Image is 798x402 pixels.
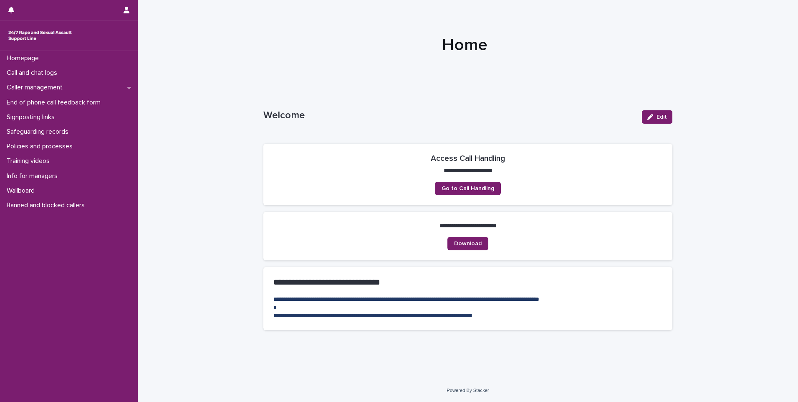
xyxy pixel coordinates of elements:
[657,114,667,120] span: Edit
[3,128,75,136] p: Safeguarding records
[3,201,91,209] p: Banned and blocked callers
[3,142,79,150] p: Policies and processes
[3,187,41,195] p: Wallboard
[431,154,505,163] h2: Access Call Handling
[442,186,494,191] span: Go to Call Handling
[642,110,672,124] button: Edit
[3,113,61,121] p: Signposting links
[7,27,73,44] img: rhQMoQhaT3yELyF149Cw
[447,388,489,393] a: Powered By Stacker
[3,172,64,180] p: Info for managers
[260,35,669,55] h1: Home
[3,84,69,92] p: Caller management
[3,54,45,62] p: Homepage
[3,69,64,77] p: Call and chat logs
[447,237,488,250] a: Download
[3,99,107,107] p: End of phone call feedback form
[454,241,482,247] span: Download
[3,157,56,165] p: Training videos
[263,109,635,122] p: Welcome
[435,182,501,195] a: Go to Call Handling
